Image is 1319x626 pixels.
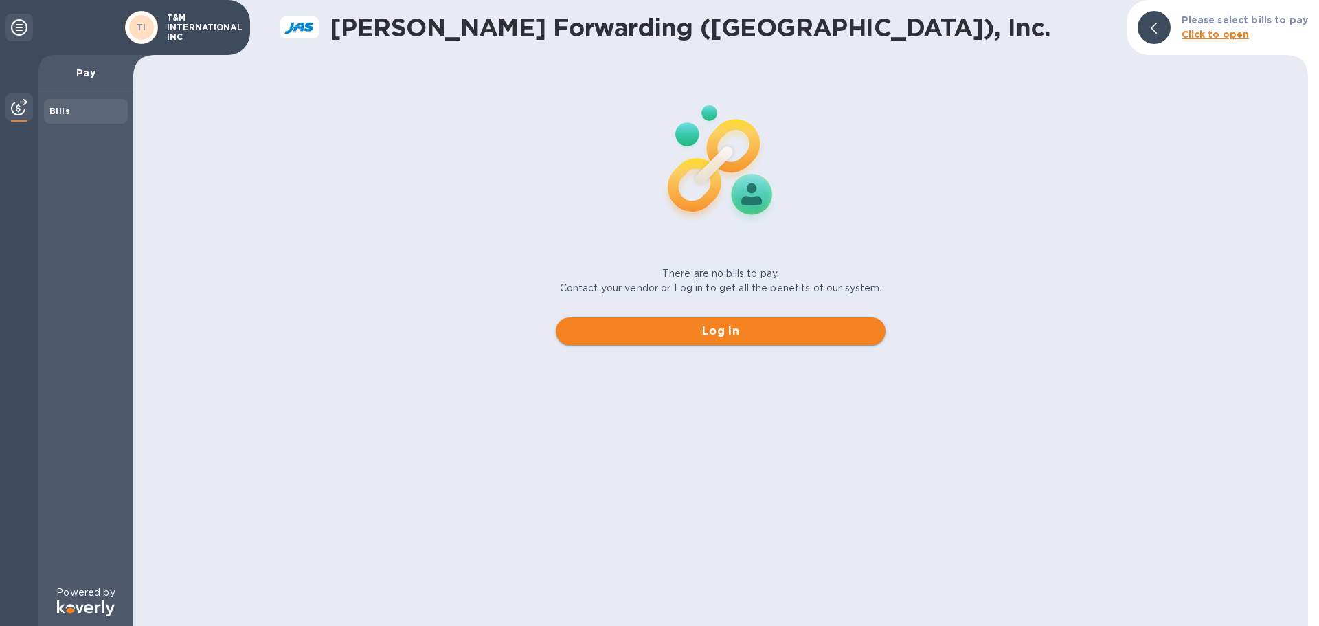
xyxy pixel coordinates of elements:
span: Log in [567,323,875,339]
b: Click to open [1182,29,1250,40]
b: Bills [49,106,70,116]
p: Powered by [56,585,115,600]
p: T&M INTERNATIONAL INC [167,13,236,42]
img: Logo [57,600,115,616]
p: There are no bills to pay. Contact your vendor or Log in to get all the benefits of our system. [560,267,882,295]
button: Log in [556,317,886,345]
h1: [PERSON_NAME] Forwarding ([GEOGRAPHIC_DATA]), Inc. [330,13,1116,42]
b: TI [137,22,146,32]
p: Pay [49,66,122,80]
b: Please select bills to pay [1182,14,1308,25]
